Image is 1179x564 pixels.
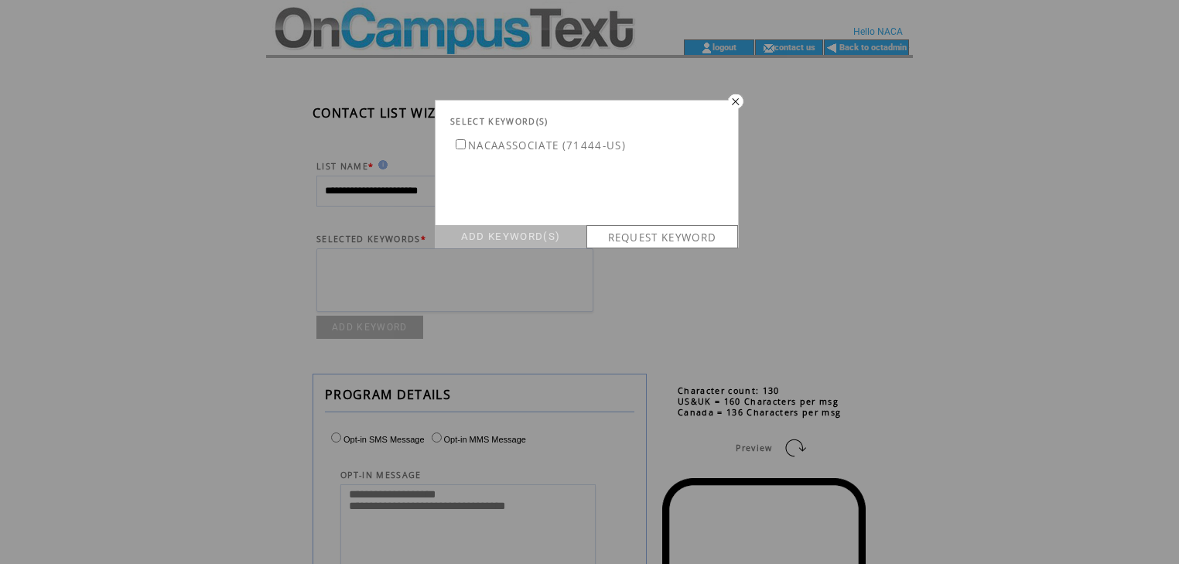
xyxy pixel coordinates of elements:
[453,138,626,152] label: NACAASSOCIATE (71444-US)
[435,225,586,248] a: ADD KEYWORD(S)
[725,93,744,108] img: transparent.png
[456,139,466,149] input: NACAASSOCIATE (71444-US)
[450,116,548,127] span: SELECT KEYWORD(S)
[586,225,738,248] a: REQUEST KEYWORD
